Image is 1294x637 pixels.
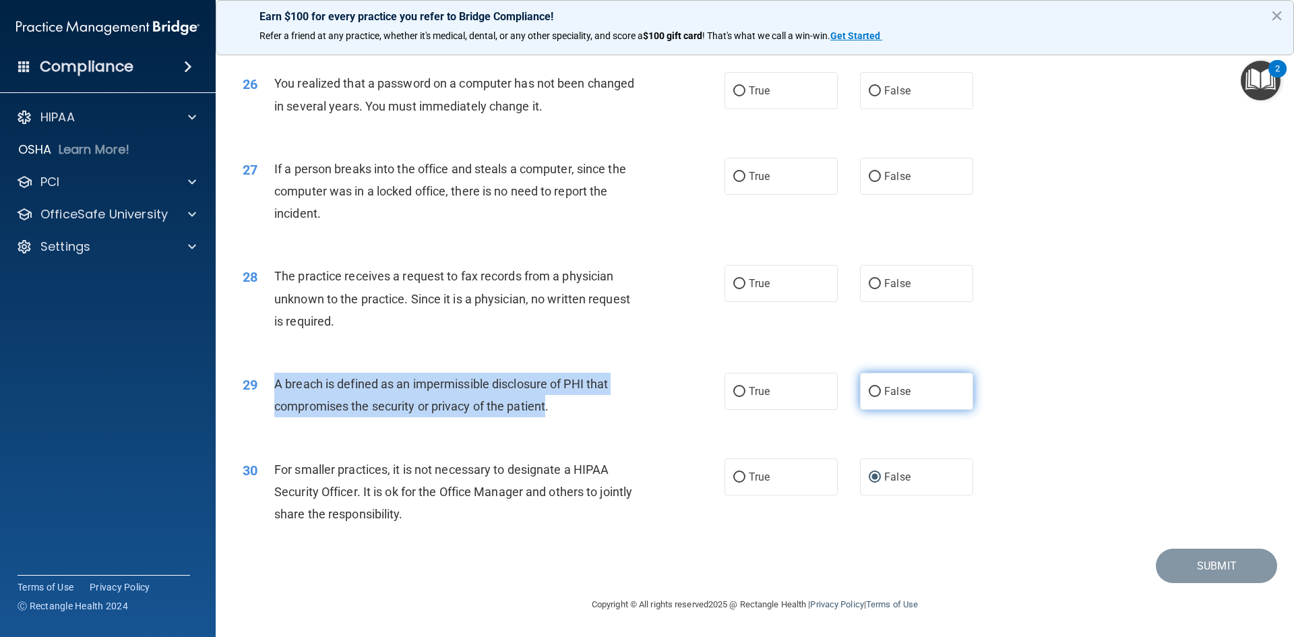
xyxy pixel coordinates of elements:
span: 29 [243,377,257,393]
p: Settings [40,239,90,255]
span: True [749,84,770,97]
input: True [733,172,745,182]
input: True [733,279,745,289]
span: False [884,84,911,97]
p: HIPAA [40,109,75,125]
span: The practice receives a request to fax records from a physician unknown to the practice. Since it... [274,269,630,328]
input: False [869,86,881,96]
a: Terms of Use [866,599,918,609]
span: False [884,170,911,183]
p: PCI [40,174,59,190]
p: Earn $100 for every practice you refer to Bridge Compliance! [259,10,1250,23]
button: Close [1270,5,1283,26]
a: Privacy Policy [90,580,150,594]
span: A breach is defined as an impermissible disclosure of PHI that compromises the security or privac... [274,377,608,413]
a: OfficeSafe University [16,206,196,222]
input: True [733,86,745,96]
strong: Get Started [830,30,880,41]
input: True [733,473,745,483]
input: False [869,387,881,397]
span: If a person breaks into the office and steals a computer, since the computer was in a locked offi... [274,162,626,220]
p: Learn More! [59,142,130,158]
strong: $100 gift card [643,30,702,41]
span: 26 [243,76,257,92]
span: Refer a friend at any practice, whether it's medical, dental, or any other speciality, and score a [259,30,643,41]
a: Settings [16,239,196,255]
span: 27 [243,162,257,178]
a: HIPAA [16,109,196,125]
input: True [733,387,745,397]
span: True [749,277,770,290]
span: For smaller practices, it is not necessary to designate a HIPAA Security Officer. It is ok for th... [274,462,632,521]
a: PCI [16,174,196,190]
span: False [884,385,911,398]
span: 30 [243,462,257,479]
a: Get Started [830,30,882,41]
div: 2 [1275,69,1280,86]
span: 28 [243,269,257,285]
span: Ⓒ Rectangle Health 2024 [18,599,128,613]
span: ! That's what we call a win-win. [702,30,830,41]
span: You realized that a password on a computer has not been changed in several years. You must immedi... [274,76,634,113]
a: Privacy Policy [810,599,863,609]
a: Terms of Use [18,580,73,594]
img: PMB logo [16,14,199,41]
div: Copyright © All rights reserved 2025 @ Rectangle Health | | [509,583,1001,626]
span: True [749,385,770,398]
p: OfficeSafe University [40,206,168,222]
span: True [749,471,770,483]
iframe: Drift Widget Chat Controller [1061,541,1278,595]
span: True [749,170,770,183]
p: OSHA [18,142,52,158]
span: False [884,277,911,290]
input: False [869,473,881,483]
button: Open Resource Center, 2 new notifications [1241,61,1281,100]
h4: Compliance [40,57,133,76]
input: False [869,172,881,182]
span: False [884,471,911,483]
input: False [869,279,881,289]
